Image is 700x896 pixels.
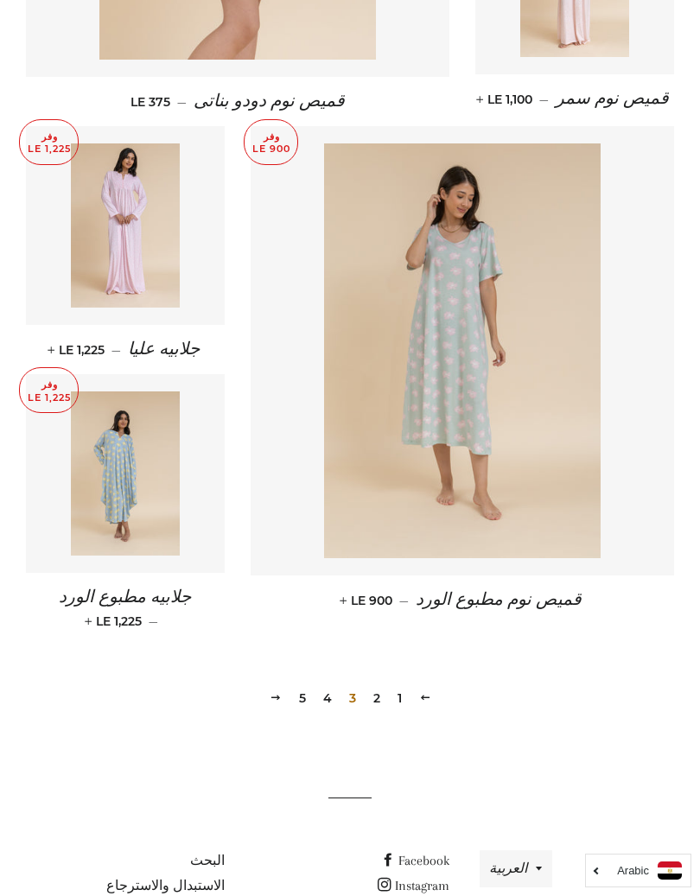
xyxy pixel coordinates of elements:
span: — [111,342,121,358]
i: Arabic [617,865,649,876]
span: قميص نوم دودو بناتى [194,92,345,111]
a: الاستبدال والاسترجاع [106,878,225,893]
span: — [399,593,409,608]
a: قميص نوم دودو بناتى — LE 375 [26,77,449,126]
span: — [149,613,158,629]
a: Arabic [595,861,682,880]
a: البحث [190,853,225,868]
span: قميص نوم مطبوع الورد [416,590,582,609]
span: LE 375 [130,94,170,110]
span: جلابيه عليا [128,340,200,359]
a: قميص نوم مطبوع الورد — LE 900 [251,575,674,625]
span: LE 1,100 [480,92,532,107]
span: — [539,92,549,107]
a: Facebook [381,853,449,868]
a: 4 [316,685,339,711]
span: LE 900 [343,593,392,608]
span: جلابيه مطبوع الورد [59,588,191,607]
a: 1 [391,685,409,711]
a: قميص نوم سمر — LE 1,100 [475,74,674,124]
p: وفر LE 900 [245,120,297,164]
a: 5 [292,685,313,711]
p: وفر LE 1,225 [20,120,78,164]
a: جلابيه مطبوع الورد — LE 1,225 [26,573,225,644]
p: وفر LE 1,225 [20,368,78,412]
span: — [177,94,187,110]
span: LE 1,225 [88,613,142,629]
button: العربية [480,850,552,887]
a: جلابيه عليا — LE 1,225 [26,325,225,374]
span: LE 1,225 [51,342,105,358]
span: 3 [342,685,363,711]
a: 2 [366,685,387,711]
span: قميص نوم سمر [556,89,669,108]
a: Instagram [378,878,449,893]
